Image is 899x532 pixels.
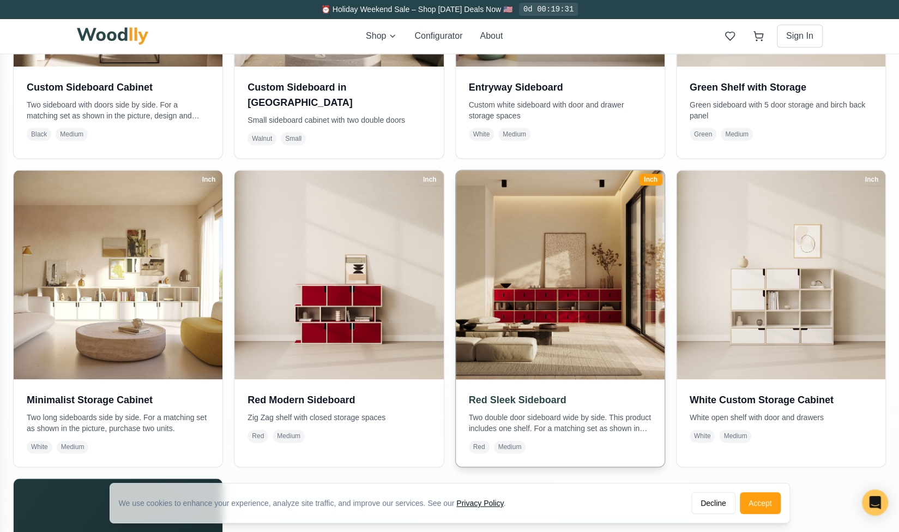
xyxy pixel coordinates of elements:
[719,429,751,443] span: Medium
[639,174,662,186] div: Inch
[418,174,442,186] div: Inch
[27,80,209,95] h3: Custom Sideboard Cabinet
[690,128,716,141] span: Green
[197,174,221,186] div: Inch
[677,170,885,379] img: White Custom Storage Cabinet
[480,29,503,43] button: About
[494,440,526,453] span: Medium
[777,25,823,47] button: Sign In
[27,128,51,141] span: Black
[414,29,462,43] button: Configurator
[119,498,515,509] div: We use cookies to enhance your experience, analyze site traffic, and improve our services. See our .
[321,5,512,14] span: ⏰ Holiday Weekend Sale – Shop [DATE] Deals Now 🇺🇸
[27,440,52,453] span: White
[469,99,651,121] p: Custom white sideboard with door and drawer storage spaces
[690,392,872,408] h3: White Custom Storage Cabinet
[690,412,872,423] p: White open shelf with door and drawers
[721,128,753,141] span: Medium
[234,170,443,379] img: Red Modern Sideboard
[77,27,149,45] img: Woodlly
[27,412,209,434] p: Two long sideboards side by side. For a matching set as shown in the picture, purchase two units.
[14,170,222,379] img: Minimalist Storage Cabinet
[456,499,503,507] a: Privacy Policy
[281,132,306,145] span: Small
[691,492,735,514] button: Decline
[469,128,494,141] span: White
[690,99,872,121] p: Green sideboard with 5 door storage and birch back panel
[469,412,651,434] p: Two double door sideboard wide by side. This product includes one shelf. For a matching set as sh...
[248,392,430,408] h3: Red Modern Sideboard
[740,492,781,514] button: Accept
[366,29,397,43] button: Shop
[862,489,888,516] div: Open Intercom Messenger
[690,80,872,95] h3: Green Shelf with Storage
[27,392,209,408] h3: Minimalist Storage Cabinet
[469,80,651,95] h3: Entryway Sideboard
[248,412,430,423] p: Zig Zag shelf with closed storage spaces
[469,440,490,453] span: Red
[248,429,268,443] span: Red
[450,165,669,384] img: Red Sleek Sideboard
[248,80,430,110] h3: Custom Sideboard in [GEOGRAPHIC_DATA]
[469,392,651,408] h3: Red Sleek Sideboard
[498,128,530,141] span: Medium
[519,3,578,16] div: 0d 00:19:31
[273,429,305,443] span: Medium
[57,440,89,453] span: Medium
[690,429,715,443] span: White
[56,128,88,141] span: Medium
[27,99,209,121] p: Two sideboard with doors side by side. For a matching set as shown in the picture, design and pur...
[860,174,883,186] div: Inch
[248,132,276,145] span: Walnut
[248,115,430,125] p: Small sideboard cabinet with two double doors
